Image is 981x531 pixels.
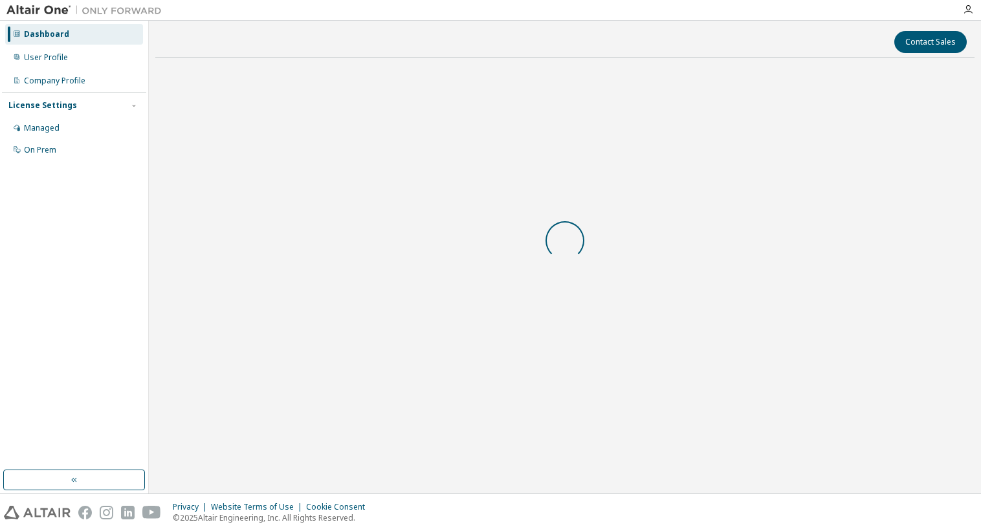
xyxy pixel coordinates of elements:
div: Managed [24,123,60,133]
div: Cookie Consent [306,502,373,512]
div: User Profile [24,52,68,63]
div: License Settings [8,100,77,111]
div: Dashboard [24,29,69,39]
img: linkedin.svg [121,506,135,519]
p: © 2025 Altair Engineering, Inc. All Rights Reserved. [173,512,373,523]
img: youtube.svg [142,506,161,519]
img: altair_logo.svg [4,506,71,519]
div: Privacy [173,502,211,512]
img: Altair One [6,4,168,17]
div: Website Terms of Use [211,502,306,512]
div: Company Profile [24,76,85,86]
div: On Prem [24,145,56,155]
img: facebook.svg [78,506,92,519]
img: instagram.svg [100,506,113,519]
button: Contact Sales [894,31,967,53]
